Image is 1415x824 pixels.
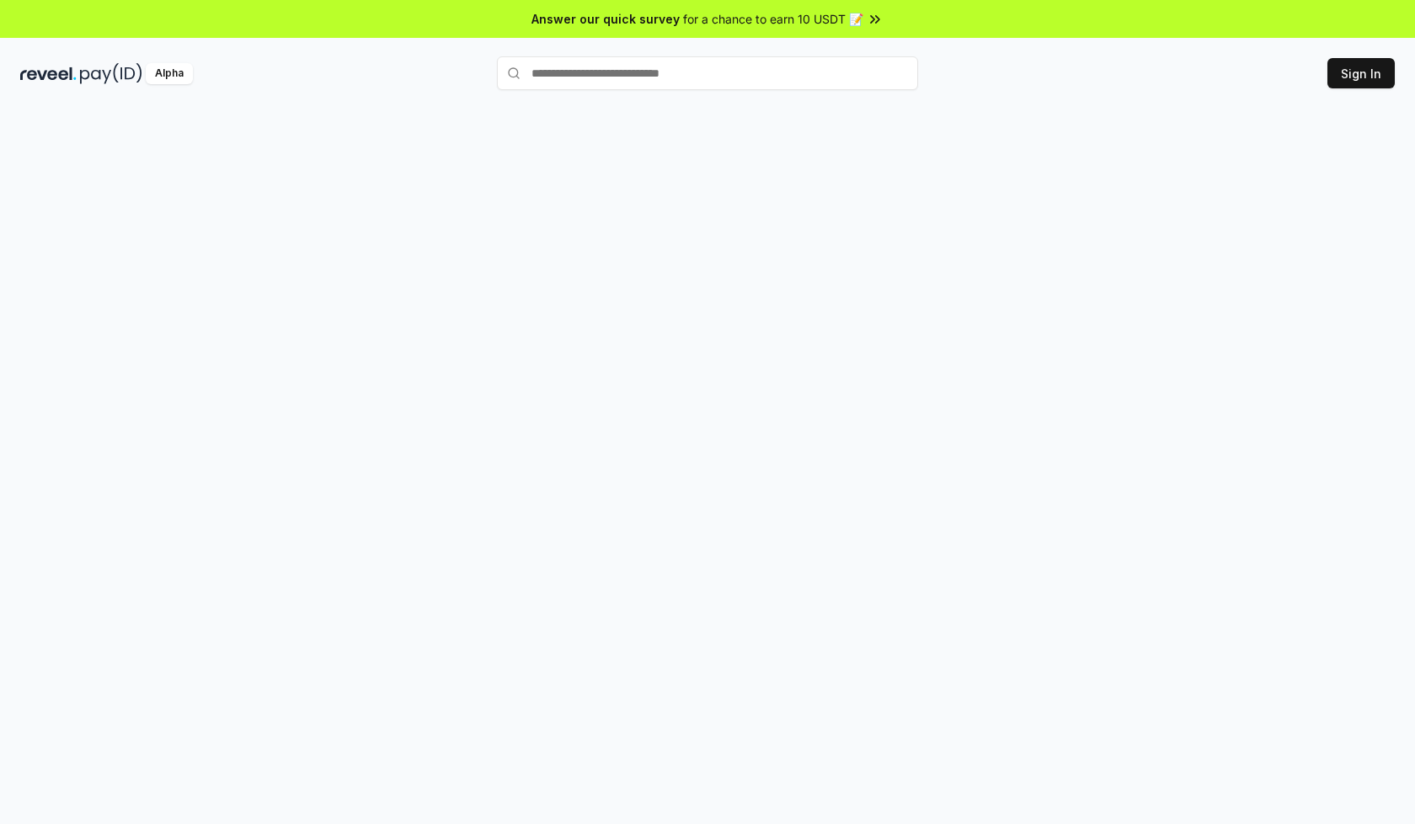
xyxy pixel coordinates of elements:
[146,63,193,84] div: Alpha
[20,63,77,84] img: reveel_dark
[80,63,142,84] img: pay_id
[531,10,680,28] span: Answer our quick survey
[683,10,863,28] span: for a chance to earn 10 USDT 📝
[1327,58,1395,88] button: Sign In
